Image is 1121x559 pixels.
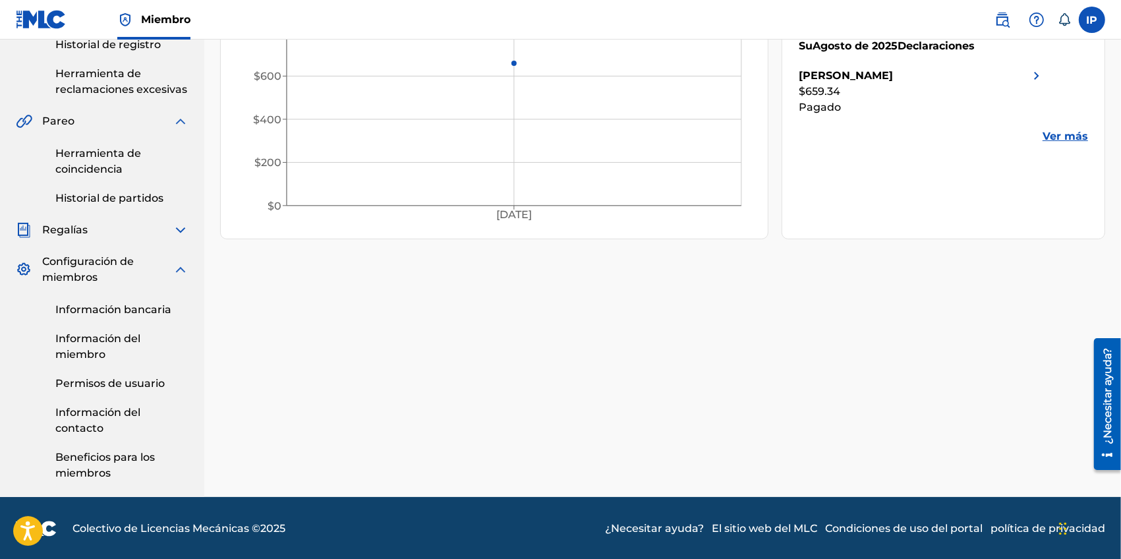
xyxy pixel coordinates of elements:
font: Historial de registro [55,38,161,51]
a: Historial de partidos [55,191,188,206]
a: Ver más [1043,129,1088,144]
font: Agosto de 2025 [813,40,898,52]
a: Historial de registro [55,37,188,53]
a: Condiciones de uso del portal [825,521,983,537]
font: política de privacidad [991,522,1105,535]
tspan: [DATE] [496,208,532,221]
a: [PERSON_NAME]icono de chevron derecho$659.34Pagado [799,68,1045,115]
font: Regalías [42,223,88,236]
tspan: $0 [268,200,281,212]
img: Logotipo del MLC [16,10,67,29]
font: Pareo [42,115,74,127]
img: expandir [173,113,188,129]
font: [PERSON_NAME] [799,69,893,82]
font: Beneficios para los miembros [55,451,155,479]
a: Herramienta de coincidencia [55,146,188,177]
div: Arrastrar [1059,509,1067,548]
a: Beneficios para los miembros [55,450,188,481]
a: ¿Necesitar ayuda? [605,521,704,537]
font: Herramienta de coincidencia [55,147,141,175]
img: expandir [173,262,188,278]
a: Información bancaria [55,302,188,318]
font: $659.34 [799,85,840,98]
font: Información bancaria [55,303,171,316]
a: Información del miembro [55,331,188,363]
img: Regalías [16,222,32,238]
a: Información del contacto [55,405,188,436]
font: 2025 [260,522,285,535]
div: Notificaciones [1058,13,1071,26]
tspan: $600 [254,70,281,82]
font: Su [799,40,813,52]
img: logo [16,521,57,537]
font: El sitio web del MLC [712,522,817,535]
img: expandir [173,222,188,238]
div: Menú de usuario [1079,7,1105,33]
a: El sitio web del MLC [712,521,817,537]
img: icono de chevron derecho [1029,68,1045,84]
img: ayuda [1029,12,1045,28]
tspan: $400 [253,113,281,126]
img: Pareo [16,113,32,129]
tspan: $200 [254,156,281,169]
font: Herramienta de reclamaciones excesivas [55,67,187,96]
a: Herramienta de reclamaciones excesivas [55,66,188,98]
font: Información del miembro [55,332,140,361]
font: Permisos de usuario [55,377,165,390]
img: Configuración de miembros [16,262,32,278]
font: Ver más [1043,130,1088,142]
font: Pagado [799,101,841,113]
font: Información del contacto [55,406,140,434]
iframe: Centro de recursos [1084,334,1121,475]
img: buscar [994,12,1010,28]
a: Permisos de usuario [55,376,188,392]
font: Miembro [141,13,190,26]
font: Historial de partidos [55,192,163,204]
font: Configuración de miembros [42,255,134,283]
div: Ayuda [1023,7,1050,33]
font: Condiciones de uso del portal [825,522,983,535]
font: ¿Necesitar ayuda? [605,522,704,535]
a: política de privacidad [991,521,1105,537]
font: Declaraciones [898,40,975,52]
font: Colectivo de Licencias Mecánicas © [72,522,260,535]
img: Titular de los derechos superior [117,12,133,28]
iframe: Widget de chat [1055,496,1121,559]
a: Búsqueda pública [989,7,1016,33]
